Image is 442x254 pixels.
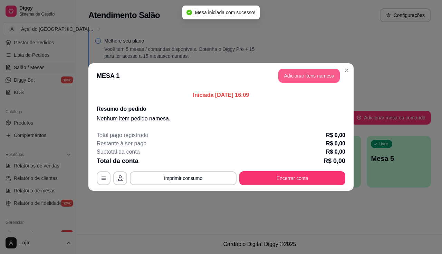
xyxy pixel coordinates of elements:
[326,148,345,156] p: R$ 0,00
[239,171,345,185] button: Encerrar conta
[341,65,352,76] button: Close
[97,156,138,166] p: Total da conta
[326,131,345,139] p: R$ 0,00
[97,139,146,148] p: Restante à ser pago
[97,91,345,99] p: Iniciada [DATE] 16:09
[88,63,354,88] header: MESA 1
[195,10,255,15] span: Mesa iniciada com sucesso!
[324,156,345,166] p: R$ 0,00
[326,139,345,148] p: R$ 0,00
[97,105,345,113] h2: Resumo do pedido
[186,10,192,15] span: check-circle
[97,115,345,123] p: Nenhum item pedido na mesa .
[97,148,140,156] p: Subtotal da conta
[278,69,340,83] button: Adicionar itens namesa
[130,171,237,185] button: Imprimir consumo
[97,131,148,139] p: Total pago registrado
